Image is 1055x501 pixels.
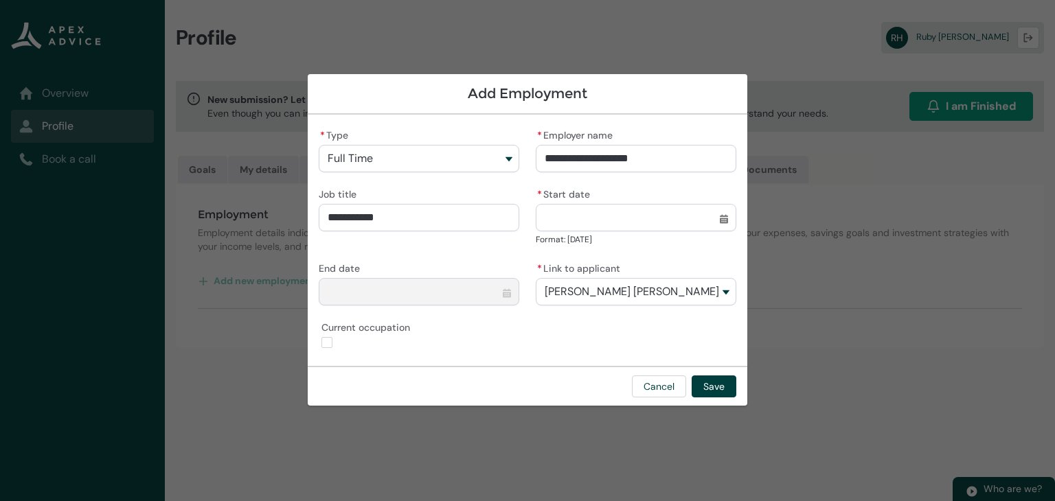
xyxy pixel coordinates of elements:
div: Format: [DATE] [536,233,736,246]
button: Save [692,375,736,397]
span: Full Time [328,152,373,165]
label: Link to applicant [536,259,626,275]
span: Current occupation [321,318,416,334]
button: Cancel [632,375,686,397]
abbr: required [537,262,542,275]
label: End date [319,259,365,275]
abbr: required [537,188,542,200]
button: Type [319,145,519,172]
button: Link to applicant [536,278,736,305]
label: Employer name [536,126,618,142]
label: Job title [319,185,362,201]
span: [PERSON_NAME] [PERSON_NAME] [545,286,719,298]
label: Type [319,126,354,142]
abbr: required [320,129,325,141]
abbr: required [537,129,542,141]
label: Start date [536,185,595,201]
h1: Add Employment [319,85,736,102]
